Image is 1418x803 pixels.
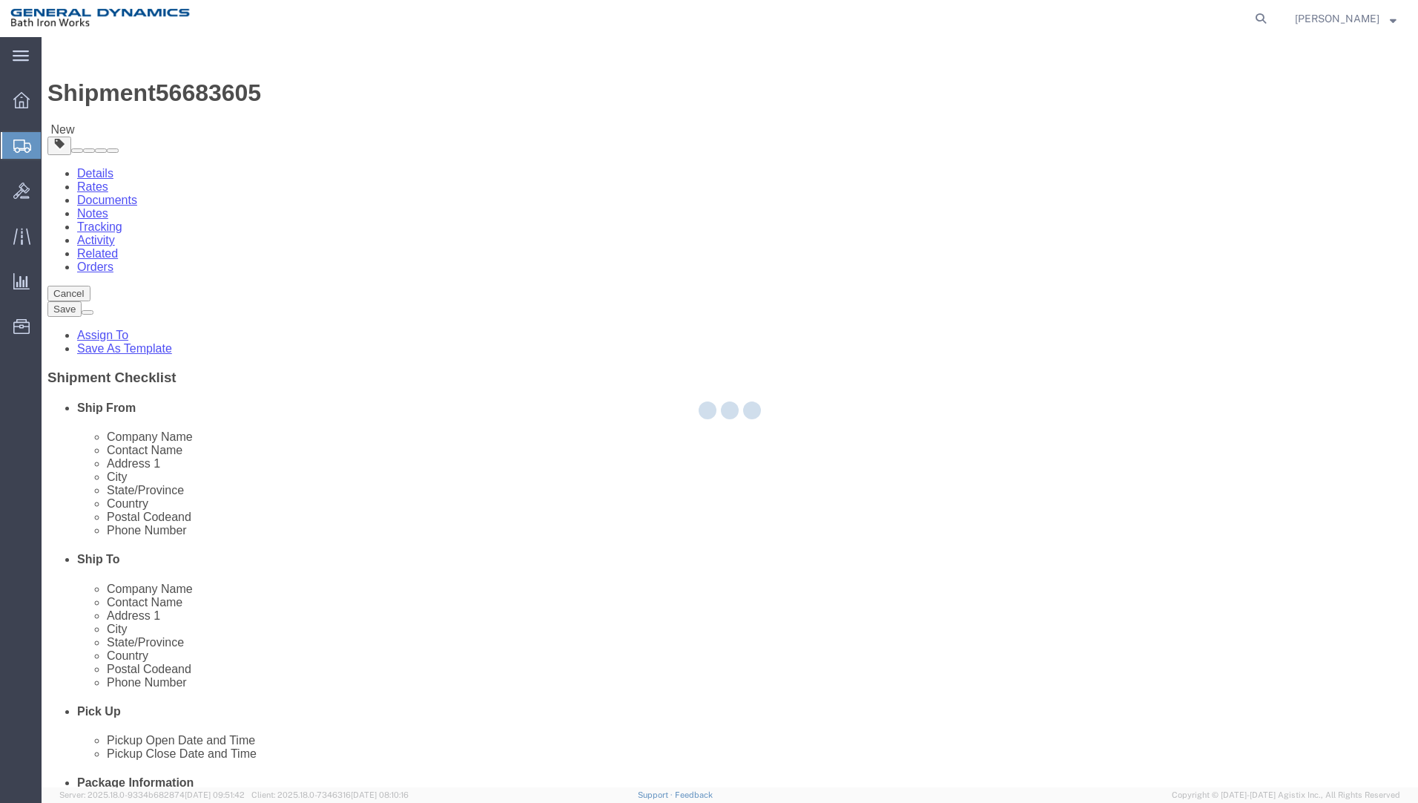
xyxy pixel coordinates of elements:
[251,790,409,799] span: Client: 2025.18.0-7346316
[185,790,245,799] span: [DATE] 09:51:42
[351,790,409,799] span: [DATE] 08:10:16
[1295,10,1379,27] span: Debbie Brey
[1294,10,1397,27] button: [PERSON_NAME]
[675,790,713,799] a: Feedback
[59,790,245,799] span: Server: 2025.18.0-9334b682874
[10,7,194,30] img: logo
[1172,789,1400,802] span: Copyright © [DATE]-[DATE] Agistix Inc., All Rights Reserved
[638,790,675,799] a: Support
